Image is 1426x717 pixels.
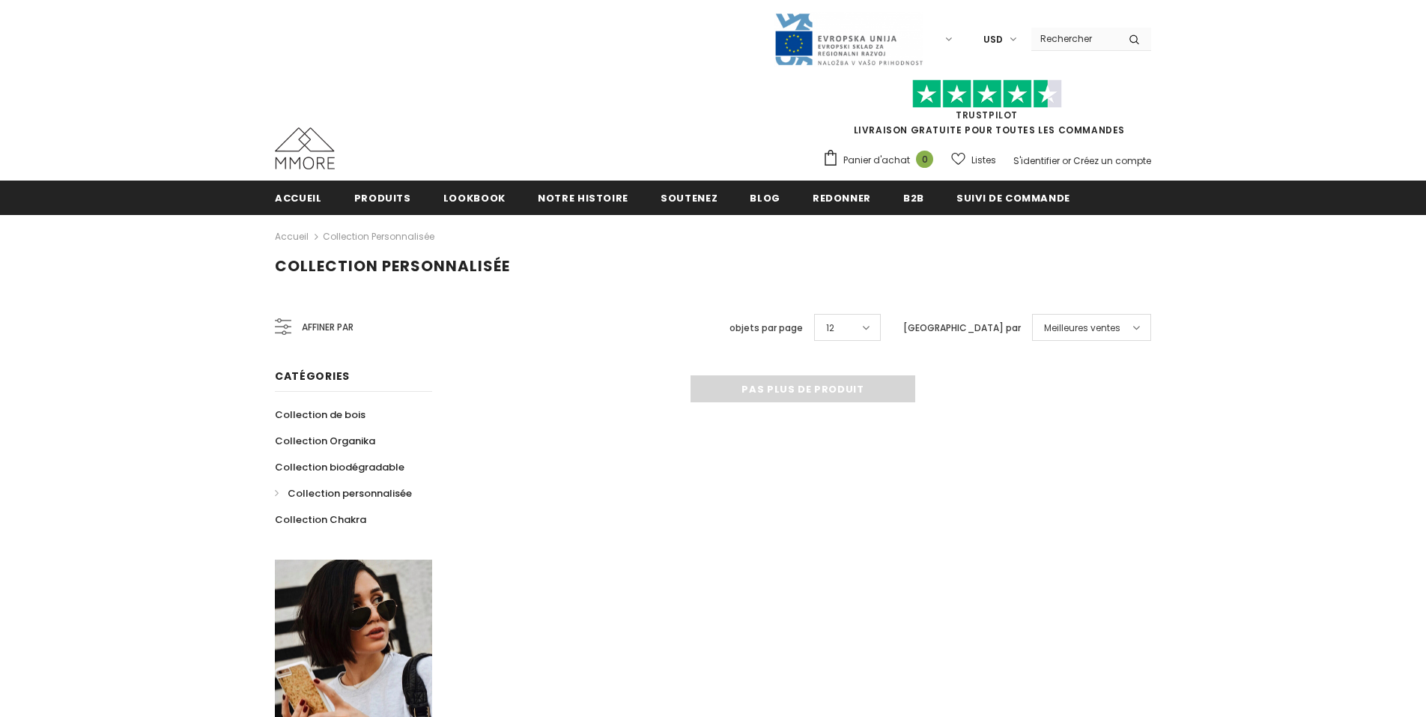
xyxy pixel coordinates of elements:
a: Accueil [275,228,309,246]
a: Créez un compte [1073,154,1151,167]
img: Faites confiance aux étoiles pilotes [912,79,1062,109]
span: Collection Organika [275,434,375,448]
span: or [1062,154,1071,167]
a: Collection biodégradable [275,454,404,480]
a: Collection Organika [275,428,375,454]
a: Accueil [275,181,322,214]
span: Blog [750,191,780,205]
a: Collection de bois [275,402,365,428]
a: Panier d'achat 0 [822,149,941,172]
a: TrustPilot [956,109,1018,121]
span: 0 [916,151,933,168]
span: soutenez [661,191,717,205]
span: Collection de bois [275,408,365,422]
span: Lookbook [443,191,506,205]
label: [GEOGRAPHIC_DATA] par [903,321,1021,336]
span: Produits [354,191,411,205]
label: objets par page [729,321,803,336]
span: Collection biodégradable [275,460,404,474]
a: Collection personnalisée [323,230,434,243]
span: Collection personnalisée [288,486,412,500]
span: 12 [826,321,834,336]
span: B2B [903,191,924,205]
a: soutenez [661,181,717,214]
a: Lookbook [443,181,506,214]
img: Javni Razpis [774,12,923,67]
a: Javni Razpis [774,32,923,45]
a: S'identifier [1013,154,1060,167]
a: Suivi de commande [956,181,1070,214]
span: Panier d'achat [843,153,910,168]
span: USD [983,32,1003,47]
span: Notre histoire [538,191,628,205]
a: Collection Chakra [275,506,366,533]
span: Accueil [275,191,322,205]
span: Suivi de commande [956,191,1070,205]
span: Collection personnalisée [275,255,510,276]
input: Search Site [1031,28,1117,49]
span: LIVRAISON GRATUITE POUR TOUTES LES COMMANDES [822,86,1151,136]
a: Collection personnalisée [275,480,412,506]
span: Collection Chakra [275,512,366,527]
span: Catégories [275,369,350,384]
a: Redonner [813,181,871,214]
a: Listes [951,147,996,173]
a: Produits [354,181,411,214]
span: Affiner par [302,319,354,336]
a: Blog [750,181,780,214]
span: Meilleures ventes [1044,321,1120,336]
img: Cas MMORE [275,127,335,169]
span: Listes [971,153,996,168]
span: Redonner [813,191,871,205]
a: B2B [903,181,924,214]
a: Notre histoire [538,181,628,214]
